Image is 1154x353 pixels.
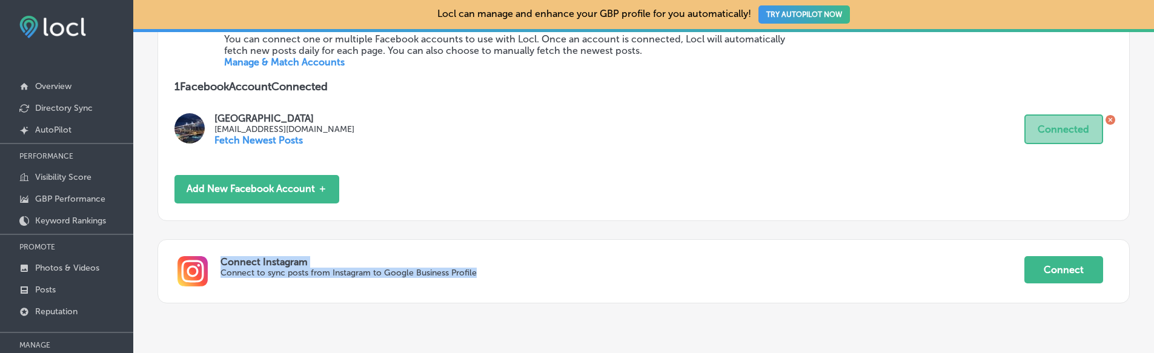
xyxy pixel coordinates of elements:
p: Photos & Videos [35,263,99,273]
p: Posts [35,285,56,295]
button: Add New Facebook Account ＋ [174,175,339,203]
p: Directory Sync [35,103,93,113]
p: AutoPilot [35,125,71,135]
p: 1 Facebook Account Connected [174,80,1113,93]
p: You can connect one or multiple Facebook accounts to use with Locl. Once an account is connected,... [224,33,801,56]
p: Fetch Newest Posts [214,134,354,146]
button: Connected [1024,114,1103,144]
p: Connect to sync posts from Instagram to Google Business Profile [221,268,863,278]
p: Connect Instagram [221,256,1024,268]
img: fda3e92497d09a02dc62c9cd864e3231.png [19,16,86,38]
button: Connect [1024,256,1103,283]
p: GBP Performance [35,194,105,204]
p: [GEOGRAPHIC_DATA] [214,113,354,124]
p: [EMAIL_ADDRESS][DOMAIN_NAME] [214,124,354,134]
p: Visibility Score [35,172,91,182]
p: Overview [35,81,71,91]
button: TRY AUTOPILOT NOW [758,5,850,24]
a: Manage & Match Accounts [224,56,345,68]
p: Keyword Rankings [35,216,106,226]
